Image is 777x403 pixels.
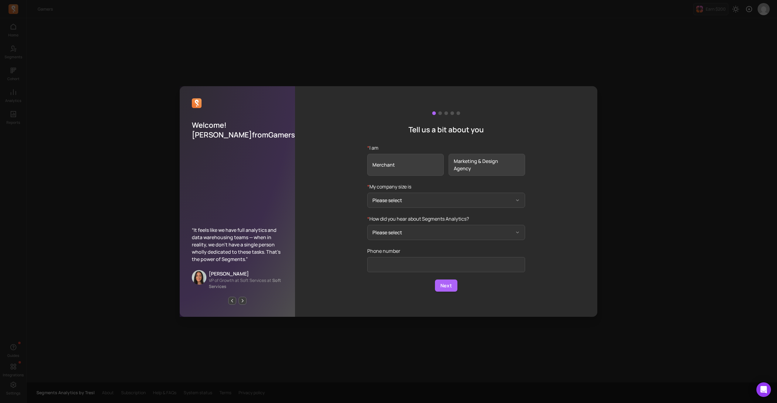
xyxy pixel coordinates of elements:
[367,257,525,272] input: phone
[192,130,283,140] p: [PERSON_NAME] from Gamers
[367,225,525,240] button: *How did you hear about Segments Analytics?
[192,120,283,130] p: Welcome!
[209,277,283,290] p: VP of Growth at Soft Services at
[367,154,444,176] span: Merchant
[209,270,283,277] p: [PERSON_NAME]
[228,297,236,305] button: Previous page
[239,297,246,305] button: Next page
[435,279,457,292] button: Next
[367,215,525,222] p: How did you hear about Segments Analytics?
[409,125,484,134] p: Tell us a bit about you
[449,154,525,176] span: Marketing & Design Agency
[367,247,525,255] p: Phone number
[209,277,281,289] span: Soft Services
[756,382,771,397] div: Open Intercom Messenger
[367,144,525,151] p: I am
[192,270,206,285] img: Stephanie DiSturco
[367,183,525,190] p: My company size is
[192,226,283,263] p: “It feels like we have full analytics and data warehousing teams — when in reality, we don’t have...
[367,193,525,208] button: *My company size is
